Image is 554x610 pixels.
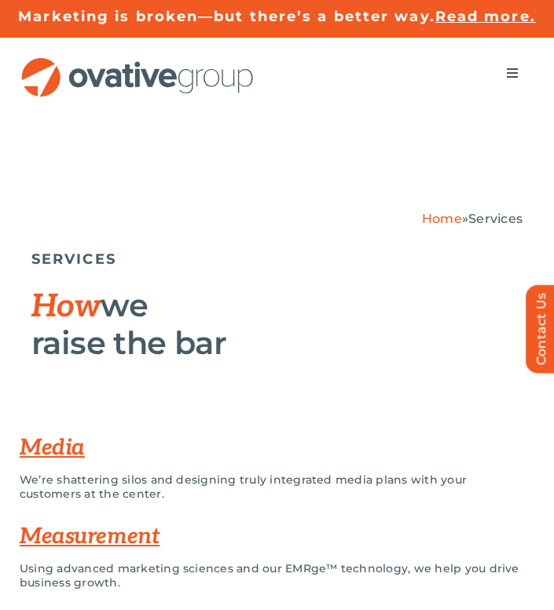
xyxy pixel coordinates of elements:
span: » [422,211,523,226]
span: Services [468,211,523,226]
a: Media [20,435,85,461]
a: OG_Full_horizontal_RGB [20,56,255,71]
a: Marketing is broken—but there’s a better way. [18,8,435,25]
a: Measurement [20,524,160,550]
h1: we raise the bar [31,287,523,361]
a: Home [422,211,462,226]
nav: Menu [490,57,534,89]
span: How [31,288,101,326]
p: We’re shattering silos and designing truly integrated media plans with your customers at the center. [20,473,511,501]
h5: SERVICES [31,250,523,268]
p: Using advanced marketing sciences and our EMRge™ technology, we help you drive business growth. [20,561,534,590]
a: Read more. [435,8,536,25]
